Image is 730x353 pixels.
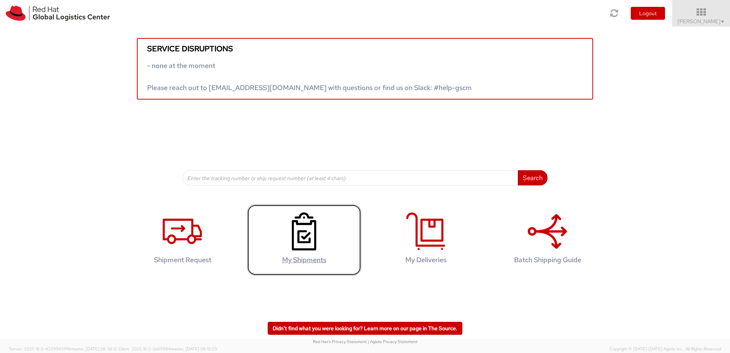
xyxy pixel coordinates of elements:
[255,256,353,264] h4: My Shipments
[631,7,665,20] button: Logout
[377,256,475,264] h4: My Deliveries
[247,204,361,275] a: My Shipments
[71,346,117,351] span: master, [DATE] 08:38:12
[498,256,597,264] h4: Batch Shipping Guide
[6,6,110,21] img: rh-logistics-00dfa346123c4ec078e1.svg
[125,204,240,275] a: Shipment Request
[609,346,721,352] span: Copyright © [DATE]-[DATE] Agistix Inc., All Rights Reserved
[369,204,483,275] a: My Deliveries
[490,204,605,275] a: Batch Shipping Guide
[147,44,583,53] h5: Service disruptions
[133,256,232,264] h4: Shipment Request
[720,19,725,25] span: ▼
[182,170,518,185] input: Enter the tracking number or ship request number (at least 4 chars)
[678,18,725,25] span: [PERSON_NAME]
[368,339,417,344] a: | Agistix Privacy Statement
[313,339,367,344] a: Red Hat's Privacy Statement
[118,346,217,351] span: Client: 2025.18.0-0e69584
[268,322,462,335] a: Didn't find what you were looking for? Learn more on our page in The Source.
[137,38,593,100] a: Service disruptions - none at the moment Please reach out to [EMAIL_ADDRESS][DOMAIN_NAME] with qu...
[9,346,117,351] span: Server: 2025.18.0-4329943ff18
[518,170,547,185] button: Search
[171,346,217,351] span: master, [DATE] 08:10:29
[147,61,472,92] span: - none at the moment Please reach out to [EMAIL_ADDRESS][DOMAIN_NAME] with questions or find us o...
